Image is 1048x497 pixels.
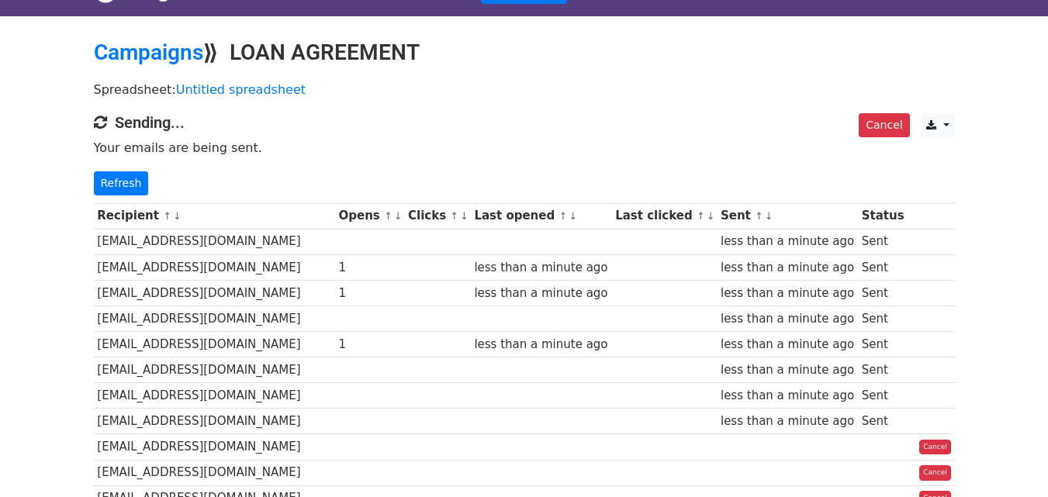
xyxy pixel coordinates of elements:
[94,254,335,280] td: [EMAIL_ADDRESS][DOMAIN_NAME]
[460,210,469,222] a: ↓
[94,357,335,383] td: [EMAIL_ADDRESS][DOMAIN_NAME]
[611,203,717,229] th: Last clicked
[474,259,607,277] div: less than a minute ago
[721,361,854,379] div: less than a minute ago
[94,113,955,132] h4: Sending...
[173,210,182,222] a: ↓
[394,210,403,222] a: ↓
[858,383,908,409] td: Sent
[338,285,400,302] div: 1
[697,210,705,222] a: ↑
[707,210,715,222] a: ↓
[94,409,335,434] td: [EMAIL_ADDRESS][DOMAIN_NAME]
[858,305,908,331] td: Sent
[919,440,951,455] a: Cancel
[858,409,908,434] td: Sent
[94,171,149,195] a: Refresh
[94,305,335,331] td: [EMAIL_ADDRESS][DOMAIN_NAME]
[94,140,955,156] p: Your emails are being sent.
[474,285,607,302] div: less than a minute ago
[94,383,335,409] td: [EMAIL_ADDRESS][DOMAIN_NAME]
[858,357,908,383] td: Sent
[765,210,773,222] a: ↓
[163,210,171,222] a: ↑
[919,465,951,481] a: Cancel
[559,210,567,222] a: ↑
[94,460,335,485] td: [EMAIL_ADDRESS][DOMAIN_NAME]
[94,332,335,357] td: [EMAIL_ADDRESS][DOMAIN_NAME]
[176,82,306,97] a: Untitled spreadsheet
[338,259,400,277] div: 1
[94,40,203,65] a: Campaigns
[384,210,393,222] a: ↑
[94,229,335,254] td: [EMAIL_ADDRESS][DOMAIN_NAME]
[94,40,955,66] h2: ⟫ LOAN AGREEMENT
[970,423,1048,497] iframe: Chat Widget
[858,203,908,229] th: Status
[335,203,405,229] th: Opens
[94,434,335,460] td: [EMAIL_ADDRESS][DOMAIN_NAME]
[858,229,908,254] td: Sent
[721,336,854,354] div: less than a minute ago
[450,210,458,222] a: ↑
[721,412,854,430] div: less than a minute ago
[721,387,854,405] div: less than a minute ago
[858,280,908,305] td: Sent
[721,233,854,250] div: less than a minute ago
[338,336,400,354] div: 1
[858,332,908,357] td: Sent
[721,285,854,302] div: less than a minute ago
[94,81,955,98] p: Spreadsheet:
[569,210,577,222] a: ↓
[404,203,470,229] th: Clicks
[471,203,612,229] th: Last opened
[755,210,763,222] a: ↑
[94,280,335,305] td: [EMAIL_ADDRESS][DOMAIN_NAME]
[721,310,854,328] div: less than a minute ago
[859,113,909,137] a: Cancel
[717,203,858,229] th: Sent
[858,254,908,280] td: Sent
[94,203,335,229] th: Recipient
[721,259,854,277] div: less than a minute ago
[474,336,607,354] div: less than a minute ago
